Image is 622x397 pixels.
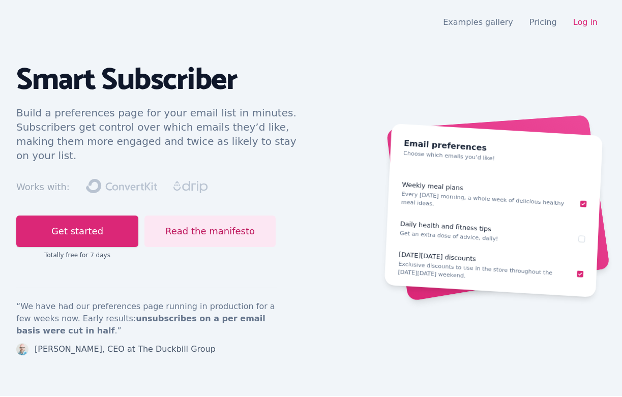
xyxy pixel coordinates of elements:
div: [PERSON_NAME], CEO at The Duckbill Group [35,343,216,355]
nav: Global [16,12,606,33]
a: Read the manifesto [144,216,276,247]
a: Pricing [529,17,557,27]
span: Smart Subscriber [16,55,237,105]
strong: unsubscribes on a per email basis were cut in half [16,314,265,335]
a: Get started [16,216,138,247]
p: Build a preferences page for your email list in minutes. Subscribers get control over which email... [16,106,309,163]
div: Works with: [16,180,70,194]
p: “We have had our preferences page running in production for a few weeks now. Early results: .” [16,300,277,337]
div: Totally free for 7 days [16,251,138,259]
a: Examples gallery [443,17,513,27]
a: Log in [573,17,598,27]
